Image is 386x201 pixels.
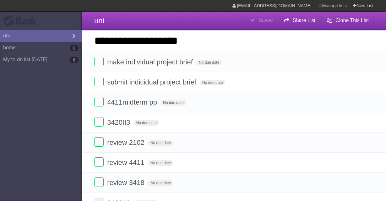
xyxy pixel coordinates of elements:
button: Share List [279,15,320,26]
b: Saved [258,17,273,23]
span: review 2102 [107,139,146,146]
span: 4411midterm pp [107,98,159,106]
span: No due date [160,100,186,106]
span: review 3418 [107,179,146,187]
span: review 4411 [107,159,146,166]
span: 3420tt3 [107,118,132,126]
b: Clone This List [335,18,369,23]
label: Done [94,137,104,147]
span: No due date [200,80,225,85]
span: submit indicidual project brief [107,78,198,86]
b: 6 [70,57,79,63]
label: Done [94,97,104,106]
span: make individual project brief [107,58,194,66]
b: Share List [293,18,315,23]
div: Flask [3,15,41,27]
span: No due date [148,180,173,186]
span: No due date [148,140,173,146]
label: Done [94,117,104,127]
label: Done [94,77,104,86]
span: No due date [134,120,159,126]
span: No due date [196,60,222,65]
b: 0 [70,45,79,51]
span: No due date [148,160,173,166]
span: uni [94,16,104,25]
label: Done [94,177,104,187]
button: Clone This List [322,15,373,26]
label: Done [94,157,104,167]
label: Done [94,57,104,66]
